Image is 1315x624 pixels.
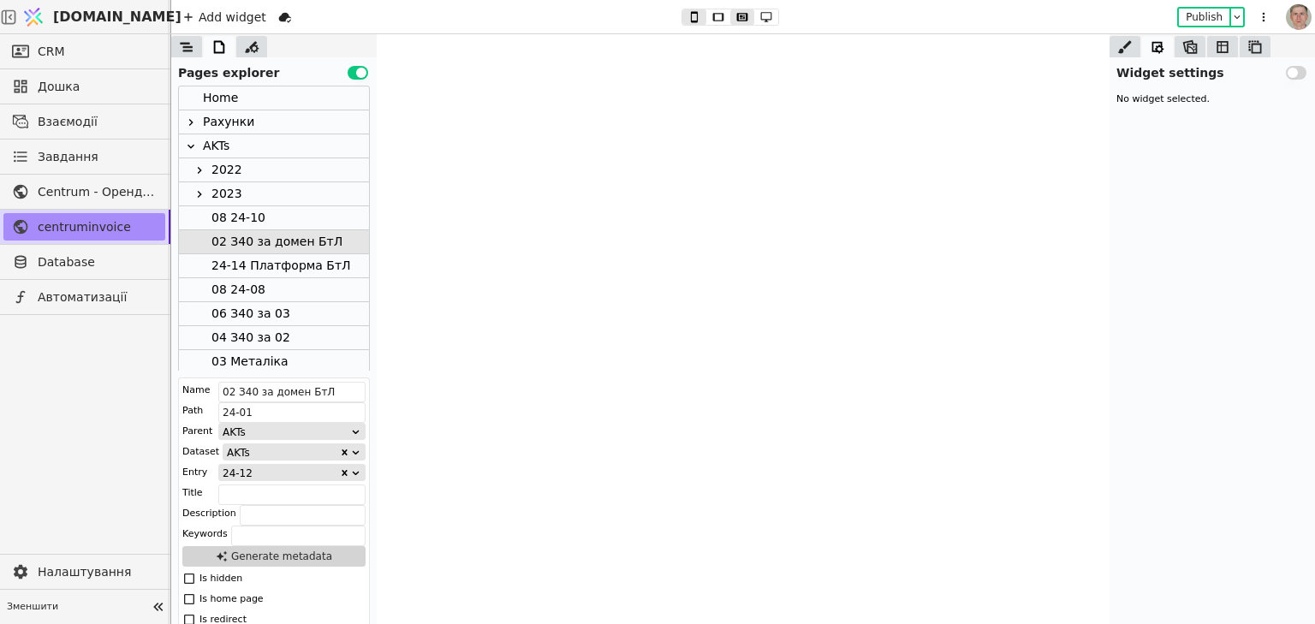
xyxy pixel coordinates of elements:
[3,283,165,311] a: Автоматизації
[199,591,264,608] div: Is home page
[179,206,369,230] div: 08 24-10
[211,230,342,253] div: 02 З40 за домен БтЛ
[38,43,65,61] span: CRM
[3,73,165,100] a: Дошка
[179,278,369,302] div: 08 24-08
[1179,9,1229,26] button: Publish
[223,465,339,480] div: 24-12
[179,254,369,278] div: 24-14 Платформа БтЛ
[179,86,369,110] div: Home
[211,254,351,277] div: 24-14 Платформа БтЛ
[203,86,238,110] div: Home
[182,546,366,567] button: Generate metadata
[211,206,265,229] div: 08 24-10
[179,302,369,326] div: 06 З40 за 03
[3,248,165,276] a: Database
[38,288,157,306] span: Автоматизації
[179,230,369,254] div: 02 З40 за домен БтЛ
[21,1,46,33] img: Logo
[182,464,207,481] div: Entry
[199,570,242,587] div: Is hidden
[1110,86,1315,114] div: No widget selected.
[38,218,157,236] span: centruminvoice
[211,182,242,205] div: 2023
[7,600,146,615] span: Зменшити
[171,57,377,82] div: Pages explorer
[179,110,369,134] div: Рахунки
[3,213,165,241] a: centruminvoice
[211,302,290,325] div: 06 З40 за 03
[182,423,212,440] div: Parent
[211,278,265,301] div: 08 24-08
[182,382,210,399] div: Name
[38,78,157,96] span: Дошка
[38,563,157,581] span: Налаштування
[182,526,228,543] div: Keywords
[179,134,369,158] div: AKTs
[1110,57,1315,82] div: Widget settings
[179,158,369,182] div: 2022
[38,148,98,166] span: Завдання
[178,7,271,27] div: Add widget
[182,402,203,419] div: Path
[3,178,165,205] a: Centrum - Оренда офісних приміщень
[182,505,236,522] div: Description
[227,444,339,461] div: AKTs
[53,7,181,27] span: [DOMAIN_NAME]
[3,108,165,135] a: Взаємодії
[179,326,369,350] div: 04 З40 за 02
[38,253,157,271] span: Database
[203,110,254,134] div: Рахунки
[211,326,290,349] div: 04 З40 за 02
[211,350,289,373] div: 03 Металіка
[179,182,369,206] div: 2023
[3,38,165,65] a: CRM
[182,443,219,461] div: Dataset
[203,134,229,157] div: AKTs
[38,183,157,201] span: Centrum - Оренда офісних приміщень
[179,350,369,374] div: 03 Металіка
[3,143,165,170] a: Завдання
[211,158,242,181] div: 2022
[1286,4,1312,30] img: 1560949290925-CROPPED-IMG_0201-2-.jpg
[3,558,165,585] a: Налаштування
[38,113,157,131] span: Взаємодії
[182,484,203,502] div: Title
[223,424,350,439] div: AKTs
[17,1,171,33] a: [DOMAIN_NAME]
